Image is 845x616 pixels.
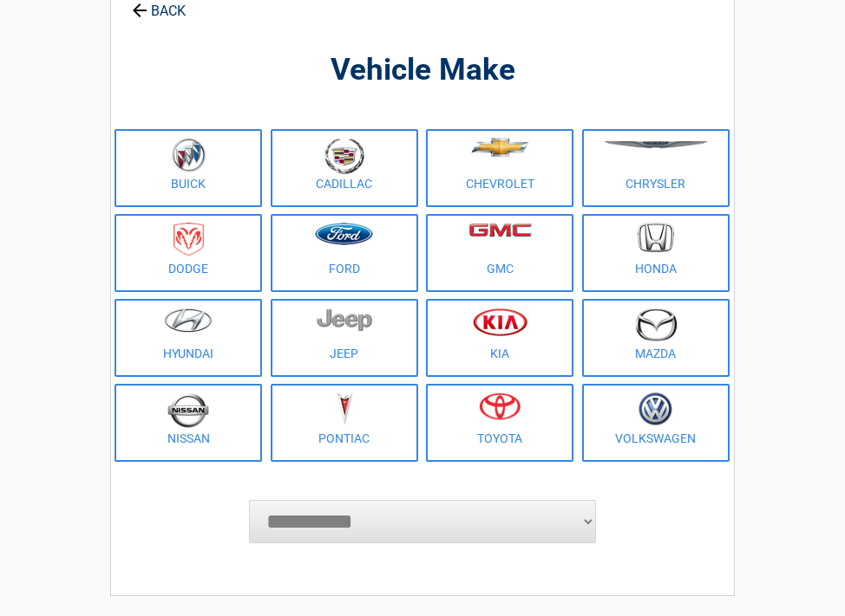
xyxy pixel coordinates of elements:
[634,308,678,341] img: mazda
[638,223,674,253] img: honda
[164,308,213,333] img: hyundai
[473,308,527,336] img: kia
[120,50,725,91] h2: Vehicle Make
[582,129,730,207] a: Chrysler
[271,214,418,292] a: Ford
[317,308,372,332] img: jeep
[324,138,364,174] img: cadillac
[271,299,418,377] a: Jeep
[639,392,672,426] img: volkswagen
[115,129,262,207] a: Buick
[167,392,209,428] img: nissan
[471,138,529,157] img: chevrolet
[172,138,206,172] img: buick
[426,384,573,462] a: Toyota
[271,384,418,462] a: Pontiac
[582,384,730,462] a: Volkswagen
[115,384,262,462] a: Nissan
[115,214,262,292] a: Dodge
[603,141,709,149] img: chrysler
[336,392,353,425] img: pontiac
[315,223,373,245] img: ford
[271,129,418,207] a: Cadillac
[426,129,573,207] a: Chevrolet
[426,214,573,292] a: GMC
[582,299,730,377] a: Mazda
[426,299,573,377] a: Kia
[468,223,532,237] img: gmc
[582,214,730,292] a: Honda
[174,223,204,256] img: dodge
[479,392,521,420] img: toyota
[115,299,262,377] a: Hyundai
